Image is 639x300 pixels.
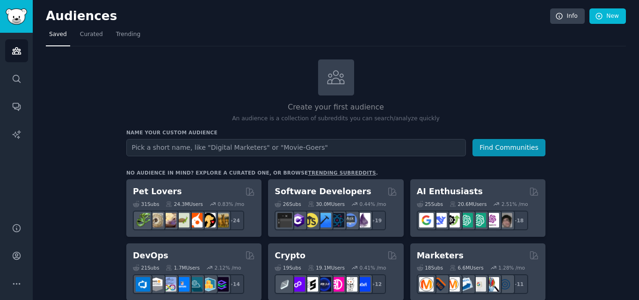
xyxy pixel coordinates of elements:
a: trending subreddits [308,170,376,176]
img: defi_ [356,277,370,292]
img: GummySearch logo [6,8,27,25]
div: No audience in mind? Explore a curated one, or browse . [126,169,378,176]
div: 21 Sub s [133,264,159,271]
img: azuredevops [136,277,150,292]
h2: Create your first audience [126,102,545,113]
div: 30.0M Users [308,201,345,207]
img: DevOpsLinks [175,277,189,292]
div: 24.3M Users [166,201,203,207]
div: 0.83 % /mo [218,201,244,207]
img: aws_cdk [201,277,216,292]
img: dogbreed [214,213,229,227]
img: Docker_DevOps [162,277,176,292]
h2: DevOps [133,250,168,262]
img: software [277,213,292,227]
div: + 12 [366,274,386,294]
img: AWS_Certified_Experts [149,277,163,292]
div: + 11 [508,274,528,294]
img: ballpython [149,213,163,227]
div: 2.51 % /mo [501,201,528,207]
img: AskMarketing [445,277,460,292]
img: CryptoNews [343,277,357,292]
img: cockatiel [188,213,203,227]
div: 0.41 % /mo [360,264,386,271]
img: chatgpt_promptDesign [458,213,473,227]
div: + 24 [225,211,244,230]
input: Pick a short name, like "Digital Marketers" or "Movie-Goers" [126,139,466,156]
img: DeepSeek [432,213,447,227]
h2: Pet Lovers [133,186,182,198]
img: platformengineering [188,277,203,292]
h2: Software Developers [275,186,371,198]
img: content_marketing [419,277,434,292]
p: An audience is a collection of subreddits you can search/analyze quickly [126,115,545,123]
div: + 14 [225,274,244,294]
div: 18 Sub s [417,264,443,271]
div: + 18 [508,211,528,230]
div: 25 Sub s [417,201,443,207]
img: reactnative [330,213,344,227]
div: 6.6M Users [450,264,484,271]
img: leopardgeckos [162,213,176,227]
span: Curated [80,30,103,39]
img: defiblockchain [330,277,344,292]
div: 1.28 % /mo [498,264,525,271]
img: AskComputerScience [343,213,357,227]
div: 2.12 % /mo [215,264,241,271]
div: 19.1M Users [308,264,345,271]
img: MarketingResearch [485,277,499,292]
a: Curated [77,27,106,46]
img: bigseo [432,277,447,292]
div: 31 Sub s [133,201,159,207]
img: ethstaker [304,277,318,292]
a: Info [550,8,585,24]
img: ethfinance [277,277,292,292]
h2: Crypto [275,250,305,262]
img: herpetology [136,213,150,227]
div: 0.44 % /mo [360,201,386,207]
img: Emailmarketing [458,277,473,292]
img: PetAdvice [201,213,216,227]
h3: Name your custom audience [126,129,545,136]
img: AItoolsCatalog [445,213,460,227]
img: OnlineMarketing [498,277,512,292]
h2: Audiences [46,9,550,24]
h2: Marketers [417,250,464,262]
img: googleads [472,277,486,292]
a: Saved [46,27,70,46]
img: 0xPolygon [290,277,305,292]
div: 20.6M Users [450,201,487,207]
img: ArtificalIntelligence [498,213,512,227]
span: Trending [116,30,140,39]
h2: AI Enthusiasts [417,186,483,198]
button: Find Communities [472,139,545,156]
a: New [589,8,626,24]
img: web3 [317,277,331,292]
img: chatgpt_prompts_ [472,213,486,227]
div: 26 Sub s [275,201,301,207]
div: 19 Sub s [275,264,301,271]
img: learnjavascript [304,213,318,227]
img: PlatformEngineers [214,277,229,292]
div: 1.7M Users [166,264,200,271]
img: csharp [290,213,305,227]
a: Trending [113,27,144,46]
span: Saved [49,30,67,39]
img: turtle [175,213,189,227]
div: + 19 [366,211,386,230]
img: OpenAIDev [485,213,499,227]
img: elixir [356,213,370,227]
img: iOSProgramming [317,213,331,227]
img: GoogleGeminiAI [419,213,434,227]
